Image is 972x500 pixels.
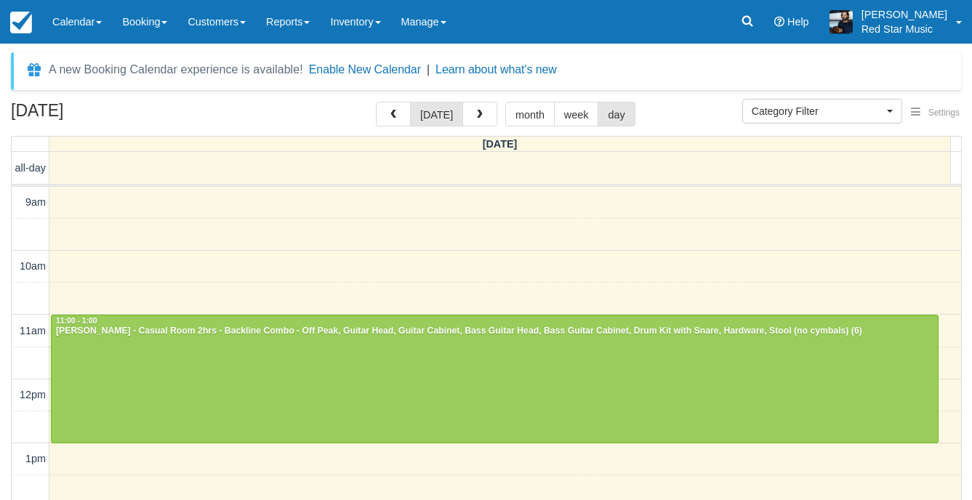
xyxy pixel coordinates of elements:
[742,99,902,124] button: Category Filter
[55,326,934,337] div: [PERSON_NAME] - Casual Room 2hrs - Backline Combo - Off Peak, Guitar Head, Guitar Cabinet, Bass G...
[20,325,46,336] span: 11am
[787,16,809,28] span: Help
[56,317,97,325] span: 11:00 - 1:00
[25,453,46,464] span: 1pm
[861,7,947,22] p: [PERSON_NAME]
[752,104,883,118] span: Category Filter
[15,162,46,174] span: all-day
[902,102,968,124] button: Settings
[427,63,430,76] span: |
[10,12,32,33] img: checkfront-main-nav-mini-logo.png
[11,102,195,129] h2: [DATE]
[483,138,518,150] span: [DATE]
[554,102,599,126] button: week
[774,17,784,27] i: Help
[51,315,939,443] a: 11:00 - 1:00[PERSON_NAME] - Casual Room 2hrs - Backline Combo - Off Peak, Guitar Head, Guitar Cab...
[598,102,635,126] button: day
[861,22,947,36] p: Red Star Music
[49,61,303,78] div: A new Booking Calendar experience is available!
[309,62,421,77] button: Enable New Calendar
[25,196,46,208] span: 9am
[410,102,463,126] button: [DATE]
[435,63,557,76] a: Learn about what's new
[20,389,46,400] span: 12pm
[928,108,960,118] span: Settings
[505,102,555,126] button: month
[20,260,46,272] span: 10am
[830,10,853,33] img: A1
